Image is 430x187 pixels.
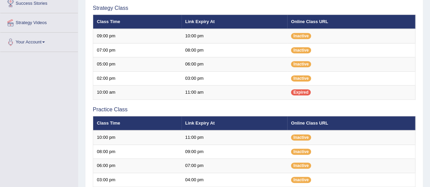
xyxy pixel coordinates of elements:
[182,15,288,29] th: Link Expiry At
[291,134,311,141] span: Inactive
[182,71,288,86] td: 03:00 pm
[93,43,182,57] td: 07:00 pm
[93,15,182,29] th: Class Time
[291,89,311,95] span: Expired
[182,29,288,43] td: 10:00 pm
[291,61,311,67] span: Inactive
[182,57,288,72] td: 06:00 pm
[0,13,78,30] a: Strategy Videos
[182,130,288,145] td: 11:00 pm
[93,145,182,159] td: 08:00 pm
[93,107,415,113] h3: Practice Class
[291,177,311,183] span: Inactive
[291,33,311,39] span: Inactive
[291,75,311,81] span: Inactive
[287,15,415,29] th: Online Class URL
[93,173,182,187] td: 03:00 pm
[182,159,288,173] td: 07:00 pm
[291,47,311,53] span: Inactive
[93,116,182,130] th: Class Time
[93,57,182,72] td: 05:00 pm
[93,130,182,145] td: 10:00 pm
[182,43,288,57] td: 08:00 pm
[182,173,288,187] td: 04:00 pm
[287,116,415,130] th: Online Class URL
[93,86,182,100] td: 10:00 am
[93,5,415,11] h3: Strategy Class
[182,86,288,100] td: 11:00 am
[291,149,311,155] span: Inactive
[182,116,288,130] th: Link Expiry At
[182,145,288,159] td: 09:00 pm
[291,163,311,169] span: Inactive
[0,33,78,50] a: Your Account
[93,71,182,86] td: 02:00 pm
[93,159,182,173] td: 06:00 pm
[93,29,182,43] td: 09:00 pm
